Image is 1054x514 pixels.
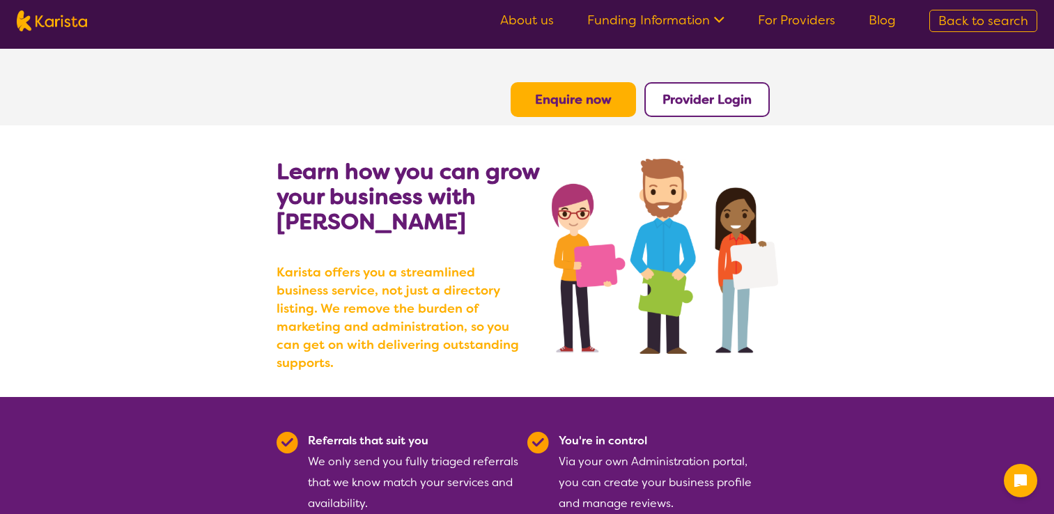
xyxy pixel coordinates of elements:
[552,159,777,354] img: grow your business with Karista
[929,10,1037,32] a: Back to search
[587,12,724,29] a: Funding Information
[662,91,752,108] a: Provider Login
[527,432,549,453] img: Tick
[308,430,519,514] div: We only send you fully triaged referrals that we know match your services and availability.
[644,82,770,117] button: Provider Login
[535,91,612,108] a: Enquire now
[869,12,896,29] a: Blog
[559,433,647,448] b: You're in control
[938,13,1028,29] span: Back to search
[758,12,835,29] a: For Providers
[17,10,87,31] img: Karista logo
[511,82,636,117] button: Enquire now
[500,12,554,29] a: About us
[308,433,428,448] b: Referrals that suit you
[277,157,539,236] b: Learn how you can grow your business with [PERSON_NAME]
[277,432,298,453] img: Tick
[559,430,770,514] div: Via your own Administration portal, you can create your business profile and manage reviews.
[277,263,527,372] b: Karista offers you a streamlined business service, not just a directory listing. We remove the bu...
